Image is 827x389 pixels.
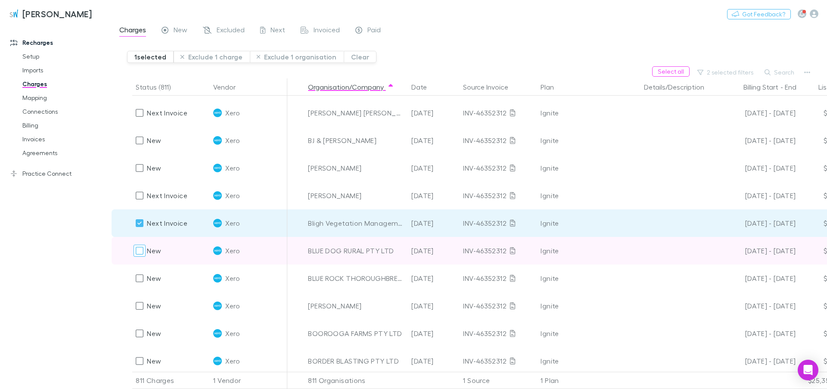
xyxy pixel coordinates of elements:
div: INV-46352312 [463,292,534,320]
img: Sinclair Wilson's Logo [9,9,19,19]
img: Xero's Logo [213,302,222,310]
div: [PERSON_NAME] [308,154,404,182]
div: [DATE] - [DATE] [721,347,796,375]
div: 1 Plan [537,372,640,389]
div: Ignite [541,99,637,127]
div: [DATE] - [DATE] [721,209,796,237]
button: End [785,78,796,96]
button: Source Invoice [463,78,519,96]
a: Agreements [14,146,110,160]
button: Date [411,78,437,96]
div: Ignite [541,154,637,182]
div: INV-46352312 [463,347,534,375]
img: Xero's Logo [213,246,222,255]
img: Xero's Logo [213,274,222,283]
span: Xero [225,182,239,209]
span: Xero [225,99,239,127]
a: Billing [14,118,110,132]
div: [DATE] - [DATE] [721,99,796,127]
div: Ignite [541,209,637,237]
div: Ignite [541,127,637,154]
button: Clear [344,51,376,63]
div: Ignite [541,320,637,347]
button: Exclude 1 organisation [250,51,344,63]
div: [DATE] - [DATE] [721,320,796,347]
img: Xero's Logo [213,191,222,200]
span: Excluded [217,25,245,37]
img: Xero's Logo [213,109,222,117]
button: Billing Start [743,78,778,96]
a: Connections [14,105,110,118]
div: INV-46352312 [463,127,534,154]
div: [DATE] [408,265,460,292]
span: New [147,274,161,282]
img: Xero's Logo [213,164,222,172]
span: New [147,302,161,310]
div: [PERSON_NAME] [308,182,404,209]
div: [DATE] [408,320,460,347]
div: Open Intercom Messenger [798,360,818,380]
span: Xero [225,237,239,265]
img: Xero's Logo [213,329,222,338]
div: 811 Charges [132,372,210,389]
div: [PERSON_NAME] [308,292,404,320]
span: Charges [119,25,146,37]
a: [PERSON_NAME] [3,3,97,24]
div: [DATE] [408,99,460,127]
span: Invoiced [314,25,340,37]
div: INV-46352312 [463,182,534,209]
button: Status (811) [136,78,181,96]
div: [DATE] [408,182,460,209]
a: Mapping [14,91,110,105]
button: Organisation/Company [308,78,394,96]
button: Details/Description [644,78,715,96]
div: [DATE] [408,154,460,182]
span: Xero [225,127,239,154]
span: Xero [225,320,239,347]
span: Next [270,25,285,37]
span: New [147,329,161,337]
div: 1 Vendor [210,372,287,389]
span: New [147,246,161,255]
span: New [174,25,187,37]
span: Paid [367,25,381,37]
a: Recharges [2,36,110,50]
button: Select all [652,66,690,77]
a: Setup [14,50,110,63]
span: Xero [225,265,239,292]
span: New [147,357,161,365]
img: Xero's Logo [213,219,222,227]
div: INV-46352312 [463,265,534,292]
span: Xero [225,209,239,237]
button: 2 selected filters [693,67,759,78]
img: Xero's Logo [213,136,222,145]
a: Imports [14,63,110,77]
span: New [147,136,161,144]
button: Vendor [213,78,246,96]
div: 1 Source [460,372,537,389]
div: [DATE] - [DATE] [721,292,796,320]
h3: [PERSON_NAME] [22,9,92,19]
button: Got Feedback? [727,9,791,19]
div: 811 Organisations [305,372,408,389]
div: BOOROOGA FARMS PTY LTD [308,320,404,347]
span: Next Invoice [147,219,187,227]
div: INV-46352312 [463,237,534,265]
div: BJ & [PERSON_NAME] [308,127,404,154]
div: [DATE] [408,292,460,320]
a: Charges [14,77,110,91]
a: Invoices [14,132,110,146]
span: Xero [225,292,239,320]
div: Ignite [541,237,637,265]
button: Plan [541,78,564,96]
a: Practice Connect [2,167,110,180]
div: Ignite [541,265,637,292]
div: Ignite [541,347,637,375]
button: Exclude 1 charge [174,51,250,63]
div: INV-46352312 [463,154,534,182]
div: [DATE] [408,127,460,154]
div: [DATE] [408,209,460,237]
div: [DATE] - [DATE] [721,237,796,265]
div: Bligh Vegetation Management Pty Ltd [308,209,404,237]
div: BLUE ROCK THOROUGHBREDS PTY LTD [308,265,404,292]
